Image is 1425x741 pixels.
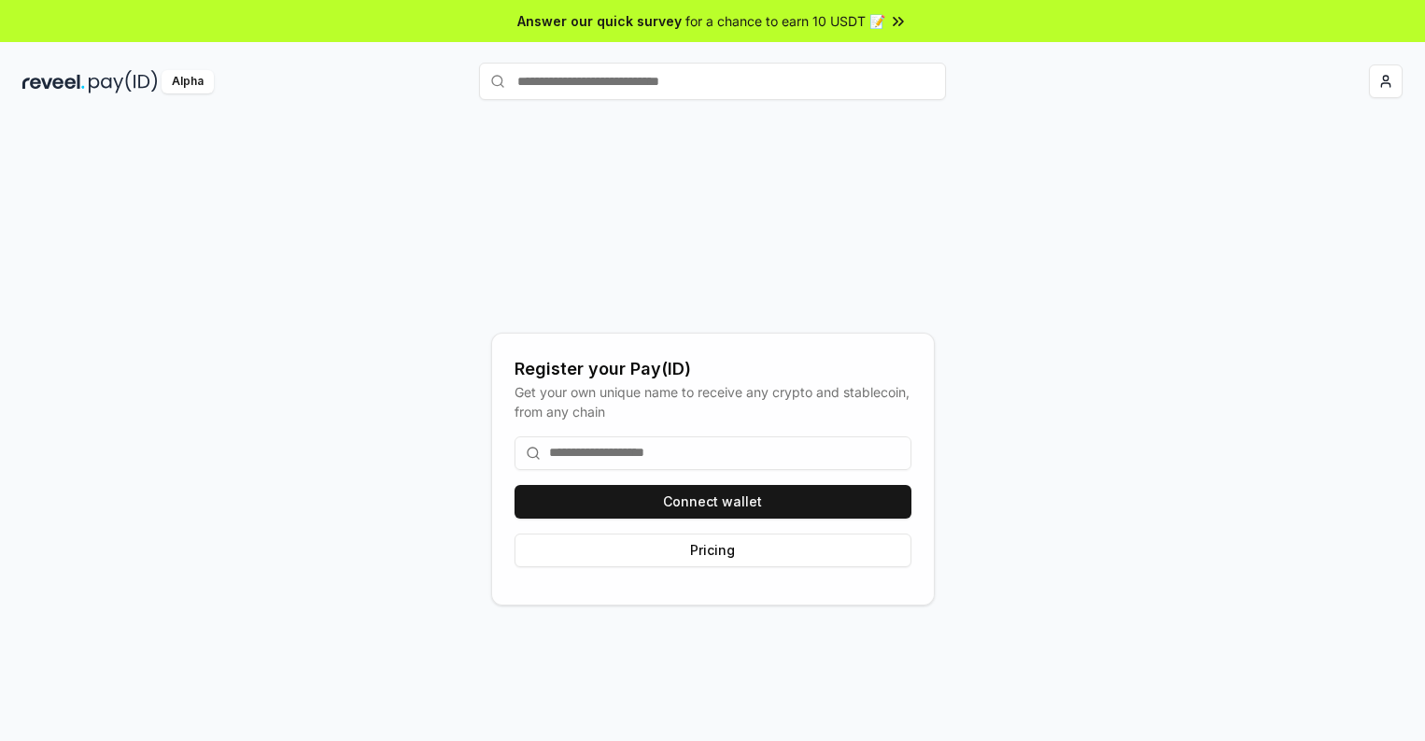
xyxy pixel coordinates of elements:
div: Get your own unique name to receive any crypto and stablecoin, from any chain [515,382,911,421]
span: Answer our quick survey [517,11,682,31]
img: reveel_dark [22,70,85,93]
button: Connect wallet [515,485,911,519]
div: Register your Pay(ID) [515,356,911,382]
button: Pricing [515,534,911,567]
img: pay_id [89,70,158,93]
div: Alpha [162,70,214,93]
span: for a chance to earn 10 USDT 📝 [685,11,885,31]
